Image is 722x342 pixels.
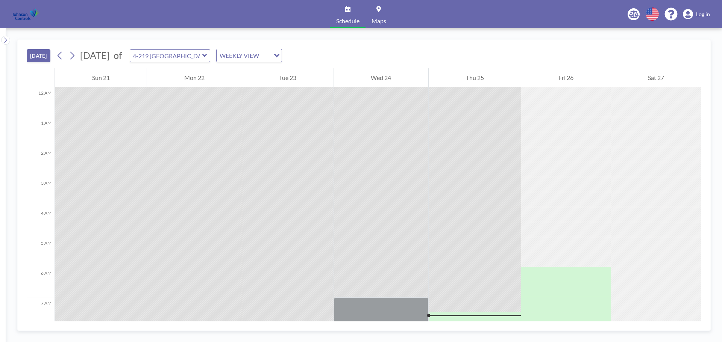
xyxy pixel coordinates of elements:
[27,87,55,117] div: 12 AM
[683,9,710,20] a: Log in
[611,68,701,87] div: Sat 27
[27,267,55,297] div: 6 AM
[242,68,334,87] div: Tue 23
[147,68,241,87] div: Mon 22
[334,68,428,87] div: Wed 24
[130,50,202,62] input: 4-219 Auckland
[114,50,122,61] span: of
[80,50,110,61] span: [DATE]
[27,207,55,237] div: 4 AM
[696,11,710,18] span: Log in
[429,68,521,87] div: Thu 25
[336,18,359,24] span: Schedule
[27,117,55,147] div: 1 AM
[372,18,386,24] span: Maps
[12,7,39,22] img: organization-logo
[27,49,50,62] button: [DATE]
[521,68,610,87] div: Fri 26
[217,49,282,62] div: Search for option
[27,147,55,177] div: 2 AM
[27,237,55,267] div: 5 AM
[55,68,147,87] div: Sun 21
[27,297,55,327] div: 7 AM
[261,51,269,60] input: Search for option
[27,177,55,207] div: 3 AM
[218,51,261,60] span: WEEKLY VIEW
